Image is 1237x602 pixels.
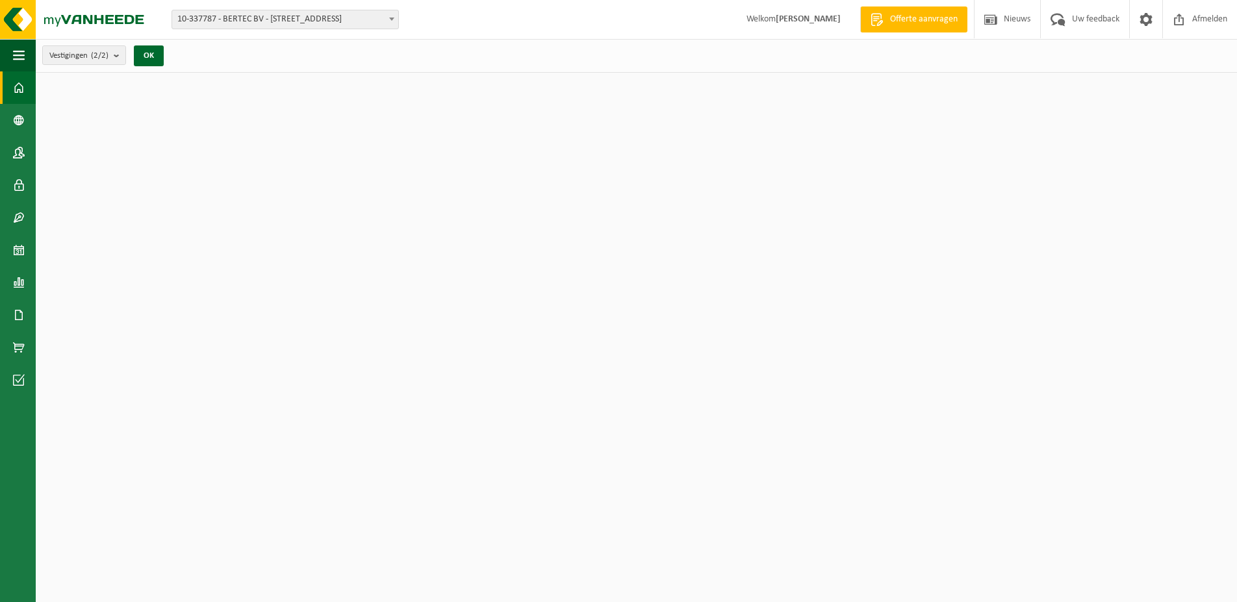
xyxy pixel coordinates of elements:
button: Vestigingen(2/2) [42,45,126,65]
a: Offerte aanvragen [860,6,967,32]
button: OK [134,45,164,66]
span: 10-337787 - BERTEC BV - 9810 NAZARETH, VENECOWEG 10 [172,10,399,29]
span: Offerte aanvragen [887,13,961,26]
strong: [PERSON_NAME] [776,14,841,24]
count: (2/2) [91,51,108,60]
span: 10-337787 - BERTEC BV - 9810 NAZARETH, VENECOWEG 10 [172,10,398,29]
span: Vestigingen [49,46,108,66]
